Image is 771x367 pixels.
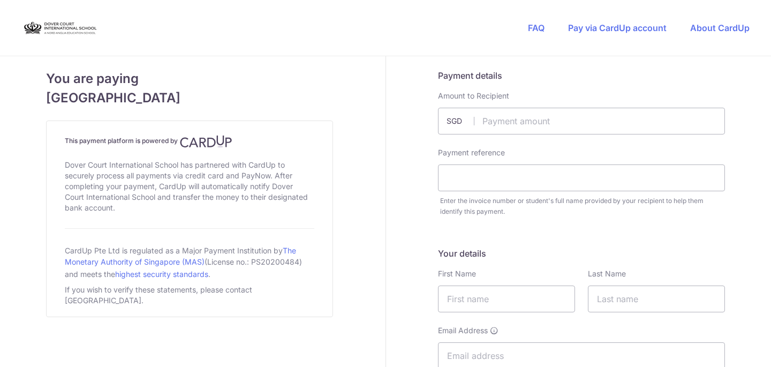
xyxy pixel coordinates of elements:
[438,69,725,82] h5: Payment details
[438,147,505,158] label: Payment reference
[180,135,232,148] img: CardUp
[440,196,725,217] div: Enter the invoice number or student's full name provided by your recipient to help them identify ...
[588,286,725,312] input: Last name
[65,135,314,148] h4: This payment platform is powered by
[447,116,474,126] span: SGD
[528,23,545,33] a: FAQ
[438,108,725,134] input: Payment amount
[568,23,667,33] a: Pay via CardUp account
[690,23,750,33] a: About CardUp
[438,91,509,101] label: Amount to Recipient
[438,268,476,279] label: First Name
[588,268,626,279] label: Last Name
[65,158,314,215] div: Dover Court International School has partnered with CardUp to securely process all payments via c...
[46,88,333,108] span: [GEOGRAPHIC_DATA]
[438,325,488,336] span: Email Address
[438,247,725,260] h5: Your details
[115,269,208,279] a: highest security standards
[65,282,314,308] div: If you wish to verify these statements, please contact [GEOGRAPHIC_DATA].
[438,286,575,312] input: First name
[46,69,333,88] span: You are paying
[702,335,760,362] iframe: Opens a widget where you can find more information
[65,242,314,282] div: CardUp Pte Ltd is regulated as a Major Payment Institution by (License no.: PS20200484) and meets...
